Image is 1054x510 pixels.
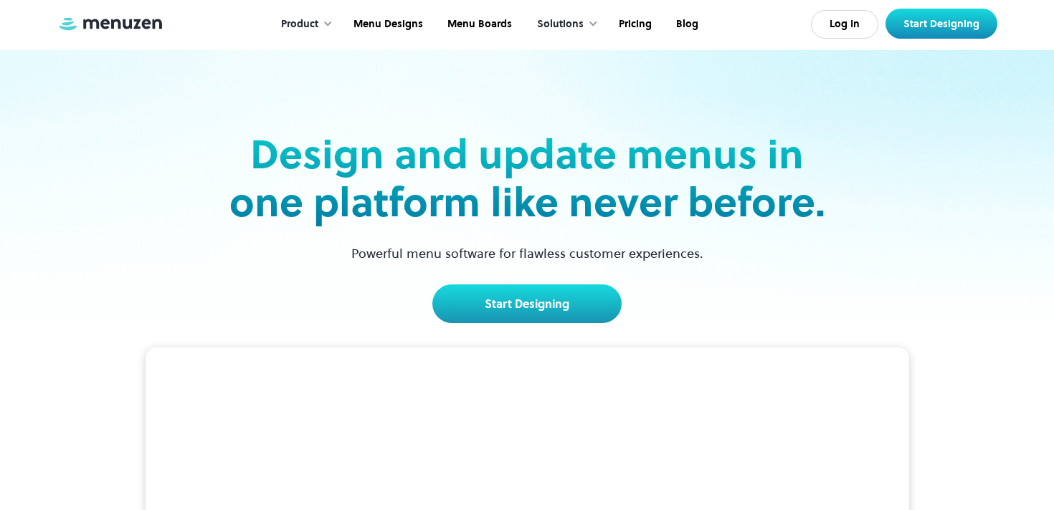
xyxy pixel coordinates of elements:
[224,130,830,226] h2: Design and update menus in one platform like never before.
[537,16,584,32] div: Solutions
[340,2,434,47] a: Menu Designs
[333,244,721,263] p: Powerful menu software for flawless customer experiences.
[663,2,709,47] a: Blog
[811,10,878,39] a: Log In
[434,2,523,47] a: Menu Boards
[281,16,318,32] div: Product
[267,2,340,47] div: Product
[886,9,997,39] a: Start Designing
[605,2,663,47] a: Pricing
[432,284,622,323] a: Start Designing
[523,2,605,47] div: Solutions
